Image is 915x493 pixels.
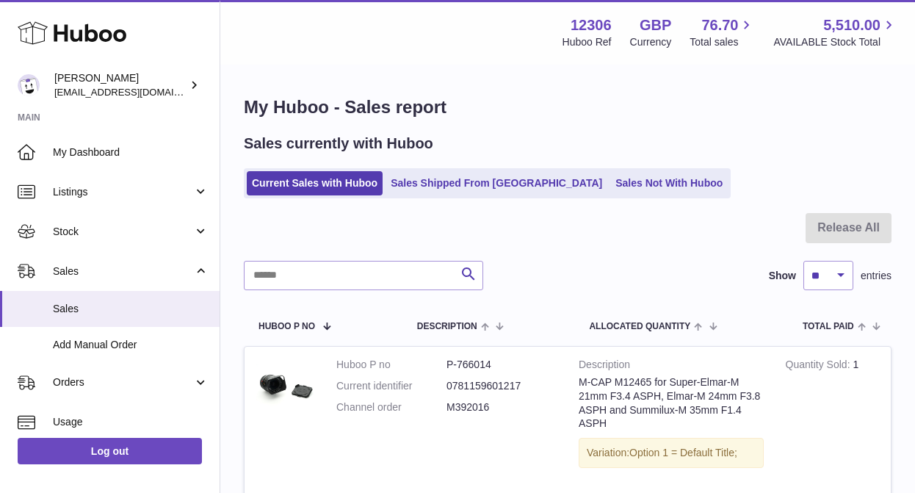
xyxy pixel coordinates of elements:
dt: Huboo P no [336,358,446,372]
a: Log out [18,438,202,464]
h2: Sales currently with Huboo [244,134,433,154]
dt: Channel order [336,400,446,414]
a: 76.70 Total sales [690,15,755,49]
span: 5,510.00 [823,15,880,35]
span: Total sales [690,35,755,49]
span: My Dashboard [53,145,209,159]
div: Currency [630,35,672,49]
strong: 12306 [571,15,612,35]
a: Current Sales with Huboo [247,171,383,195]
span: ALLOCATED Quantity [589,322,690,331]
span: Orders [53,375,193,389]
span: Description [417,322,477,331]
dt: Current identifier [336,379,446,393]
span: [EMAIL_ADDRESS][DOMAIN_NAME] [54,86,216,98]
a: Sales Not With Huboo [610,171,728,195]
span: Stock [53,225,193,239]
span: Option 1 = Default Title; [629,447,737,458]
a: 5,510.00 AVAILABLE Stock Total [773,15,897,49]
span: Sales [53,302,209,316]
dd: M392016 [446,400,557,414]
span: 76.70 [701,15,738,35]
span: AVAILABLE Stock Total [773,35,897,49]
span: Huboo P no [258,322,315,331]
div: [PERSON_NAME] [54,71,187,99]
dd: 0781159601217 [446,379,557,393]
span: Sales [53,265,193,278]
img: M-Cap_12465_ISO_Super_Elmar_2.jpg [256,358,314,417]
span: Listings [53,185,193,199]
span: Usage [53,415,209,429]
strong: GBP [640,15,671,35]
td: 1 [775,347,891,486]
div: Variation: [579,438,764,468]
dd: P-766014 [446,358,557,372]
div: Huboo Ref [563,35,612,49]
a: Sales Shipped From [GEOGRAPHIC_DATA] [386,171,607,195]
strong: Quantity Sold [786,359,853,374]
div: M-CAP M12465 for Super-Elmar-M 21mm F3.4 ASPH, Elmar-M 24mm F3.8 ASPH and Summilux-M 35mm F1.4 ASPH [579,375,764,431]
span: Total paid [803,322,854,331]
strong: Description [579,358,764,375]
h1: My Huboo - Sales report [244,96,892,119]
img: hello@otect.co [18,74,40,96]
label: Show [769,269,796,283]
span: entries [861,269,892,283]
span: Add Manual Order [53,338,209,352]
